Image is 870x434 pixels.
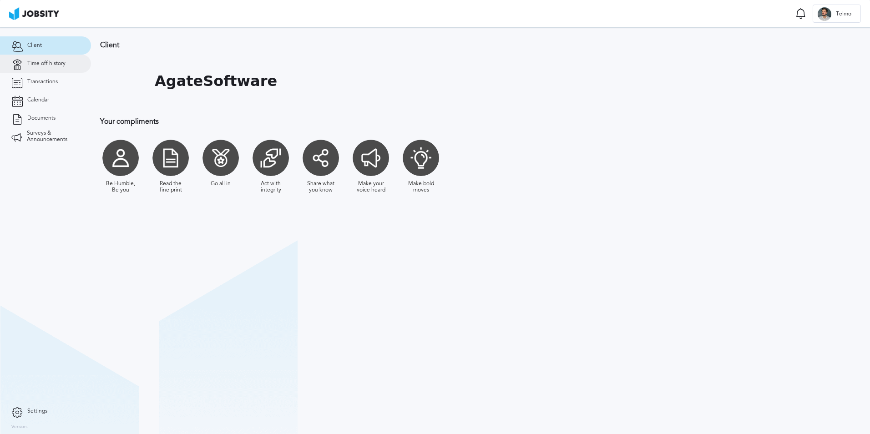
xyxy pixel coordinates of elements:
[155,73,277,90] h1: AgateSoftware
[831,11,856,17] span: Telmo
[813,5,861,23] button: TTelmo
[305,181,337,193] div: Share what you know
[11,424,28,430] label: Version:
[100,117,594,126] h3: Your compliments
[155,181,187,193] div: Read the fine print
[818,7,831,21] div: T
[100,41,594,49] h3: Client
[27,115,56,121] span: Documents
[255,181,287,193] div: Act with integrity
[27,97,49,103] span: Calendar
[27,130,80,143] span: Surveys & Announcements
[27,42,42,49] span: Client
[27,61,66,67] span: Time off history
[105,181,137,193] div: Be Humble, Be you
[27,408,47,414] span: Settings
[405,181,437,193] div: Make bold moves
[27,79,58,85] span: Transactions
[355,181,387,193] div: Make your voice heard
[9,7,59,20] img: ab4bad089aa723f57921c736e9817d99.png
[211,181,231,187] div: Go all in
